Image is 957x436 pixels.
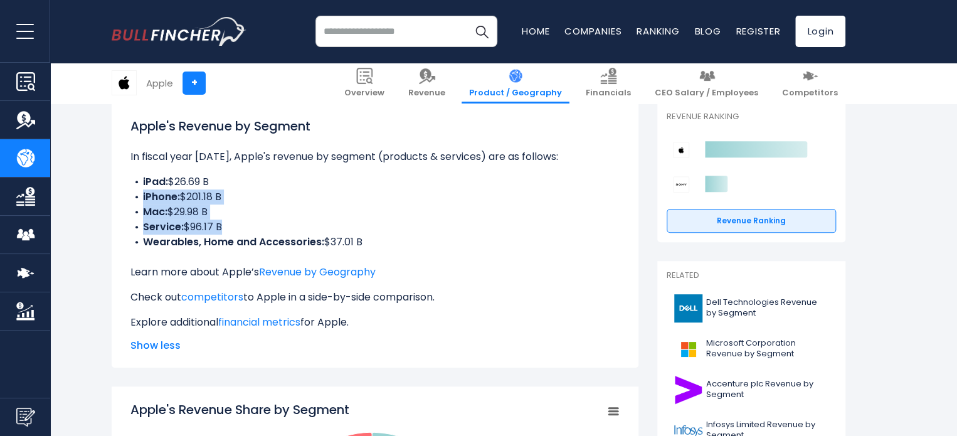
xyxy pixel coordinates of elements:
[782,88,838,98] span: Competitors
[706,379,828,400] span: Accenture plc Revenue by Segment
[462,63,569,104] a: Product / Geography
[130,205,620,220] li: $29.98 B
[143,174,168,189] b: iPad:
[736,24,780,38] a: Register
[667,209,836,233] a: Revenue Ranking
[143,220,184,234] b: Service:
[130,149,620,164] p: In fiscal year [DATE], Apple's revenue by segment (products & services) are as follows:
[408,88,445,98] span: Revenue
[112,17,246,46] a: Go to homepage
[344,88,384,98] span: Overview
[586,88,631,98] span: Financials
[181,290,243,304] a: competitors
[112,17,246,46] img: bullfincher logo
[637,24,679,38] a: Ranking
[259,265,376,279] a: Revenue by Geography
[667,270,836,281] p: Related
[674,335,702,363] img: MSFT logo
[146,76,173,90] div: Apple
[130,290,620,305] p: Check out to Apple in a side-by-side comparison.
[130,235,620,250] li: $37.01 B
[130,265,620,280] p: Learn more about Apple’s
[706,338,828,359] span: Microsoft Corporation Revenue by Segment
[667,112,836,122] p: Revenue Ranking
[130,117,620,136] h1: Apple's Revenue by Segment
[667,291,836,326] a: Dell Technologies Revenue by Segment
[143,235,324,249] b: Wearables, Home and Accessories:
[401,63,453,104] a: Revenue
[667,332,836,366] a: Microsoft Corporation Revenue by Segment
[469,88,562,98] span: Product / Geography
[143,205,167,219] b: Mac:
[130,174,620,189] li: $26.69 B
[130,315,620,330] p: Explore additional for Apple.
[578,63,638,104] a: Financials
[182,72,206,95] a: +
[795,16,845,47] a: Login
[667,373,836,407] a: Accenture plc Revenue by Segment
[647,63,766,104] a: CEO Salary / Employees
[218,315,300,329] a: financial metrics
[706,297,828,319] span: Dell Technologies Revenue by Segment
[655,88,758,98] span: CEO Salary / Employees
[564,24,621,38] a: Companies
[522,24,549,38] a: Home
[673,142,689,158] img: Apple competitors logo
[112,71,136,95] img: AAPL logo
[673,176,689,193] img: Sony Group Corporation competitors logo
[143,189,180,204] b: iPhone:
[466,16,497,47] button: Search
[694,24,721,38] a: Blog
[130,401,349,418] tspan: Apple's Revenue Share by Segment
[130,338,620,353] span: Show less
[337,63,392,104] a: Overview
[674,294,702,322] img: DELL logo
[674,376,702,404] img: ACN logo
[130,189,620,205] li: $201.18 B
[775,63,845,104] a: Competitors
[130,220,620,235] li: $96.17 B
